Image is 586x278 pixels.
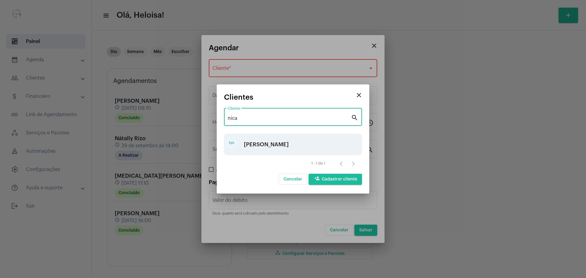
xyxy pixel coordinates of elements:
mat-icon: close [355,91,363,99]
div: [PERSON_NAME] [244,135,289,154]
div: NA [226,137,238,149]
mat-icon: person_add [313,176,321,183]
span: Clientes [224,93,253,101]
button: Cancelar [279,174,307,185]
button: Página anterior [335,158,347,170]
mat-icon: search [351,114,358,121]
div: 1 - 1 de 1 [311,162,325,166]
button: Cadastrar cliente [309,174,362,185]
input: Pesquisar cliente [228,116,351,121]
button: Próxima página [347,158,360,170]
span: Cancelar [284,177,302,181]
span: Cadastrar cliente [313,177,357,181]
